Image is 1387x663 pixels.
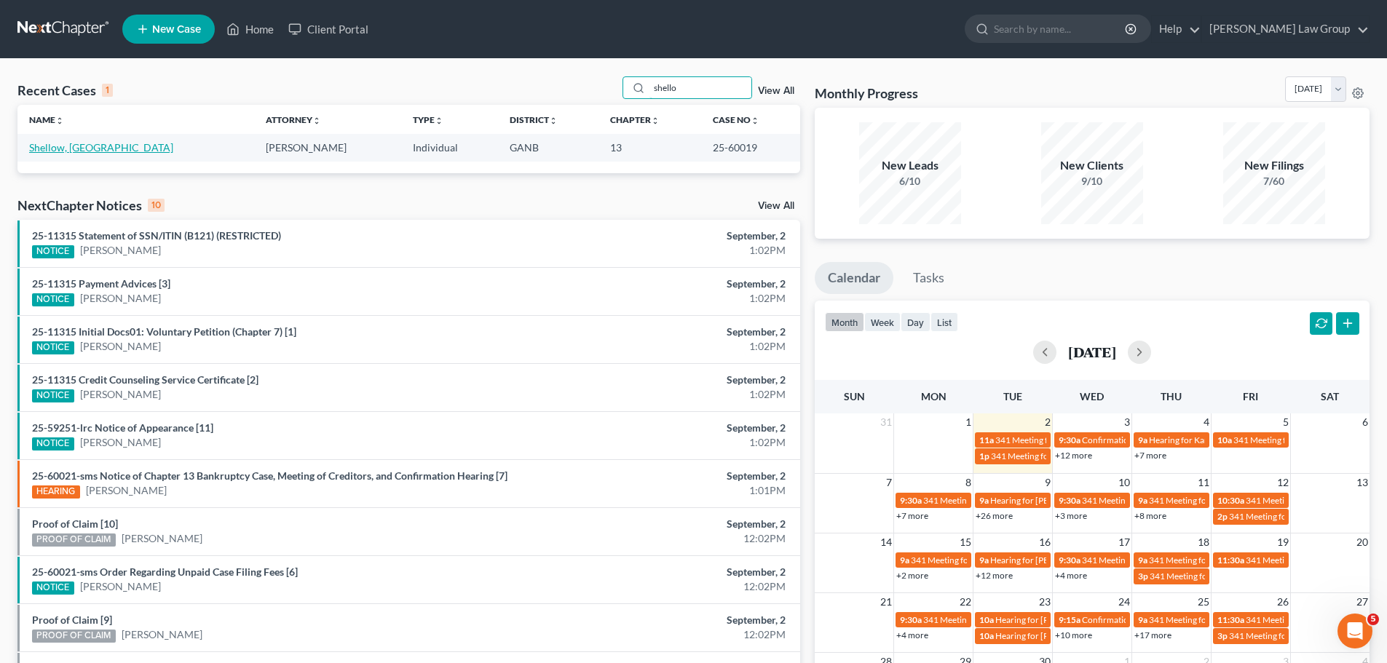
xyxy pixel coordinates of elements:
[1150,571,1281,581] span: 341 Meeting for [PERSON_NAME]
[859,157,961,174] div: New Leads
[1080,390,1104,402] span: Wed
[1229,630,1380,641] span: 341 Meeting for [GEOGRAPHIC_DATA]
[281,16,376,42] a: Client Portal
[1246,555,1377,565] span: 341 Meeting for [PERSON_NAME]
[844,390,865,402] span: Sun
[32,293,74,306] div: NOTICE
[32,630,116,643] div: PROOF OF CLAIM
[122,627,202,642] a: [PERSON_NAME]
[901,312,930,332] button: day
[1196,474,1211,491] span: 11
[544,579,786,594] div: 12:02PM
[651,116,660,125] i: unfold_more
[1059,555,1080,565] span: 9:30a
[1138,555,1147,565] span: 9a
[1217,495,1244,506] span: 10:30a
[1355,533,1370,551] span: 20
[1355,593,1370,611] span: 27
[1196,593,1211,611] span: 25
[544,613,786,627] div: September, 2
[544,229,786,243] div: September, 2
[1003,390,1022,402] span: Tue
[964,413,973,431] span: 1
[1055,570,1087,581] a: +4 more
[32,277,170,290] a: 25-11315 Payment Advices [3]
[900,614,922,625] span: 9:30a
[751,116,759,125] i: unfold_more
[544,339,786,354] div: 1:02PM
[1082,495,1213,506] span: 341 Meeting for [PERSON_NAME]
[1276,593,1290,611] span: 26
[649,77,751,98] input: Search by name...
[122,531,202,546] a: [PERSON_NAME]
[1152,16,1201,42] a: Help
[1068,344,1116,360] h2: [DATE]
[879,413,893,431] span: 31
[979,450,989,461] span: 1p
[1202,413,1211,431] span: 4
[32,485,80,499] div: HEARING
[1276,533,1290,551] span: 19
[1043,413,1052,431] span: 2
[1321,390,1339,402] span: Sat
[32,533,116,547] div: PROOF OF CLAIM
[1038,593,1052,611] span: 23
[1217,555,1244,565] span: 11:30a
[1149,434,1320,445] span: Hearing for Kannathaporn [PERSON_NAME]
[32,565,298,578] a: 25-60021-sms Order Regarding Unpaid Case Filing Fees [6]
[991,450,1122,461] span: 341 Meeting for [PERSON_NAME]
[1223,174,1325,188] div: 7/60
[1361,413,1370,431] span: 6
[701,134,800,161] td: 25-60019
[1059,614,1080,625] span: 9:15a
[958,593,973,611] span: 22
[32,245,74,258] div: NOTICE
[1059,495,1080,506] span: 9:30a
[510,114,558,125] a: Districtunfold_more
[885,474,893,491] span: 7
[896,630,928,640] a: +4 more
[86,483,167,498] a: [PERSON_NAME]
[1223,157,1325,174] div: New Filings
[32,614,112,626] a: Proof of Claim [9]
[923,495,1131,506] span: 341 Meeting for [PERSON_NAME] & [PERSON_NAME]
[900,495,922,506] span: 9:30a
[1134,450,1166,461] a: +7 more
[544,277,786,291] div: September, 2
[979,434,994,445] span: 11a
[219,16,281,42] a: Home
[32,341,74,354] div: NOTICE
[1281,413,1290,431] span: 5
[80,243,161,258] a: [PERSON_NAME]
[1082,434,1249,445] span: Confirmation Hearing for [PERSON_NAME]
[1367,614,1379,625] span: 5
[17,82,113,99] div: Recent Cases
[923,614,1054,625] span: 341 Meeting for [PERSON_NAME]
[1217,511,1228,522] span: 2p
[32,581,74,595] div: NOTICE
[544,627,786,642] div: 12:02PM
[995,614,1109,625] span: Hearing for [PERSON_NAME]
[1246,495,1377,506] span: 341 Meeting for [PERSON_NAME]
[1149,555,1280,565] span: 341 Meeting for [PERSON_NAME]
[32,517,118,530] a: Proof of Claim [10]
[544,291,786,306] div: 1:02PM
[544,483,786,498] div: 1:01PM
[958,533,973,551] span: 15
[544,387,786,402] div: 1:02PM
[1117,533,1131,551] span: 17
[1217,630,1228,641] span: 3p
[544,421,786,435] div: September, 2
[1217,614,1244,625] span: 11:30a
[544,373,786,387] div: September, 2
[994,15,1127,42] input: Search by name...
[900,262,957,294] a: Tasks
[815,84,918,102] h3: Monthly Progress
[498,134,598,161] td: GANB
[29,141,173,154] a: Shellow, [GEOGRAPHIC_DATA]
[930,312,958,332] button: list
[1355,474,1370,491] span: 13
[401,134,498,161] td: Individual
[55,116,64,125] i: unfold_more
[979,630,994,641] span: 10a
